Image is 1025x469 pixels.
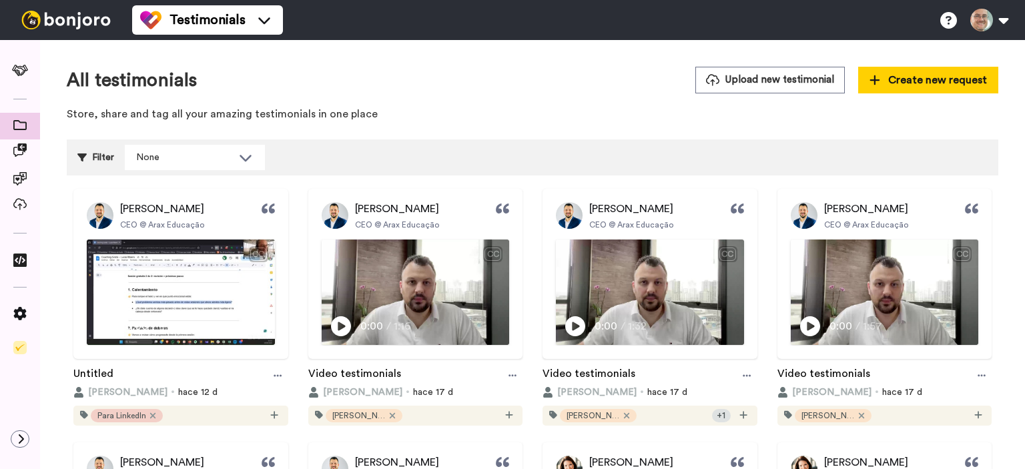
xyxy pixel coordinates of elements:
img: Video Thumbnail [322,240,510,345]
span: 0:00 [829,318,853,334]
span: 1:16 [394,318,417,334]
div: hace 12 d [73,386,288,399]
div: CC [250,248,267,261]
span: [PERSON_NAME] [355,201,439,217]
span: Testimonials [169,11,246,29]
span: / [386,318,391,334]
button: [PERSON_NAME] [73,386,167,399]
span: 0:00 [360,318,384,334]
span: / [621,318,625,334]
h1: All testimonials [67,70,197,91]
a: Video testimonials [777,366,870,386]
div: CC [954,248,970,261]
img: Video Thumbnail [791,240,979,345]
span: [PERSON_NAME]' Business Case [567,410,620,421]
span: [PERSON_NAME] [88,386,167,399]
div: None [136,151,232,164]
p: Store, share and tag all your amazing testimonials in one place [67,107,998,122]
span: Para LinkedIn [97,410,146,421]
span: 1:57 [863,318,886,334]
span: Create new request [870,72,987,88]
a: Untitled [73,366,113,386]
div: hace 17 d [308,386,523,399]
span: / [856,318,860,334]
span: 0:00 [125,318,149,334]
button: Create new request [858,67,998,93]
img: Profile Picture [791,202,817,229]
span: [PERSON_NAME] [323,386,402,399]
span: [PERSON_NAME]' Business Case [332,410,386,421]
a: Video testimonials [543,366,635,386]
div: + 1 [712,409,731,422]
button: [PERSON_NAME] [308,386,402,399]
img: bj-logo-header-white.svg [16,11,116,29]
img: Video Thumbnail [87,240,275,345]
span: CEO @ Arax Educação [589,219,673,230]
span: 0:00 [595,318,618,334]
img: tm-color.svg [140,9,161,31]
span: [PERSON_NAME] [792,386,872,399]
div: hace 17 d [543,386,757,399]
div: CC [484,248,501,261]
div: hace 17 d [777,386,992,399]
span: [PERSON_NAME]' Business Case [801,410,855,421]
span: [PERSON_NAME] [589,201,673,217]
button: Upload new testimonial [695,67,845,93]
span: [PERSON_NAME] [824,201,908,217]
img: Video Thumbnail [556,240,744,345]
button: [PERSON_NAME] [543,386,637,399]
img: Checklist.svg [13,341,27,354]
div: CC [719,248,736,261]
a: Video testimonials [308,366,401,386]
span: / [151,318,156,334]
span: 3:10 [159,318,182,334]
img: Profile Picture [556,202,583,229]
span: [PERSON_NAME] [557,386,637,399]
span: [PERSON_NAME] [120,201,204,217]
button: [PERSON_NAME] [777,386,872,399]
span: CEO @ Arax Educação [120,219,204,230]
span: CEO @ Arax Educação [824,219,908,230]
img: Profile Picture [87,202,113,229]
span: CEO @ Arax Educação [355,219,439,230]
span: 1:32 [628,318,651,334]
img: Profile Picture [322,202,348,229]
div: Filter [77,145,114,170]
